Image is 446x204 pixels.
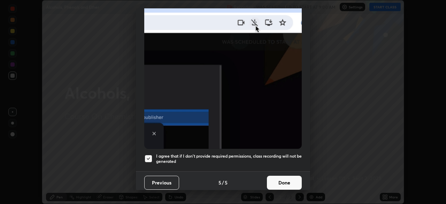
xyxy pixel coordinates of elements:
[156,153,302,164] h5: I agree that if I don't provide required permissions, class recording will not be generated
[225,179,228,186] h4: 5
[222,179,224,186] h4: /
[144,176,179,190] button: Previous
[218,179,221,186] h4: 5
[267,176,302,190] button: Done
